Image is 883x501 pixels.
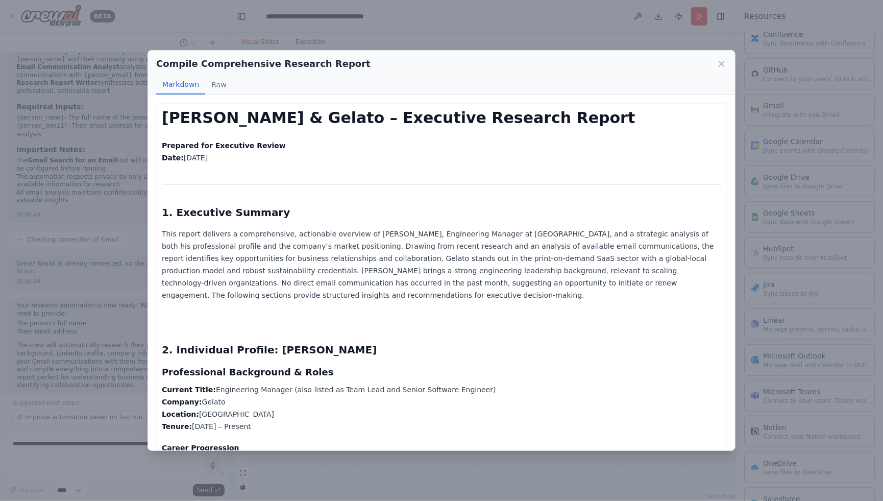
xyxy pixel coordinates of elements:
h1: [PERSON_NAME] & Gelato – Executive Research Report [162,109,721,127]
h3: Professional Background & Roles [162,365,721,379]
strong: Current Title: [162,386,216,394]
h2: 1. Executive Summary [162,205,721,220]
p: Engineering Manager (also listed as Team Lead and Senior Software Engineer) Gelato [GEOGRAPHIC_DA... [162,384,721,433]
strong: Tenure: [162,422,192,431]
strong: Location: [162,410,199,418]
strong: Date: [162,154,184,162]
strong: Company: [162,398,202,406]
h2: Compile Comprehensive Research Report [156,57,371,71]
p: This report delivers a comprehensive, actionable overview of [PERSON_NAME], Engineering Manager a... [162,228,721,301]
h4: Career Progression [162,443,721,453]
button: Raw [205,75,232,94]
p: [DATE] [162,139,721,164]
h2: 2. Individual Profile: [PERSON_NAME] [162,343,721,357]
strong: Prepared for Executive Review [162,141,286,150]
button: Markdown [156,75,205,94]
